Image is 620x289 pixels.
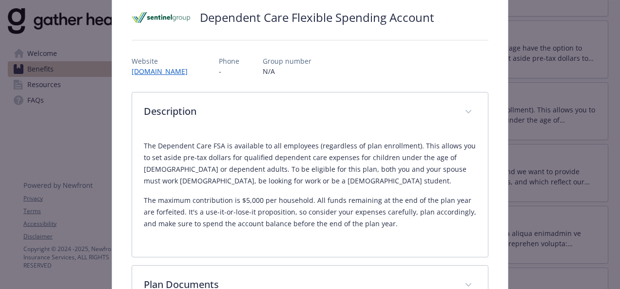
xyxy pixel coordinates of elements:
[132,92,488,132] div: Description
[263,66,311,76] p: N/A
[132,56,195,66] p: Website
[219,56,239,66] p: Phone
[132,67,195,76] a: [DOMAIN_NAME]
[219,66,239,76] p: -
[132,3,190,32] img: Sentinel Insurance Company, Ltd.
[132,132,488,257] div: Description
[263,56,311,66] p: Group number
[144,104,453,119] p: Description
[144,140,476,187] p: The Dependent Care FSA is available to all employees (regardless of plan enrollment). This allows...
[144,195,476,230] p: The maximum contribution is $5,000 per household. All funds remaining at the end of the plan year...
[200,9,434,26] h2: Dependent Care Flexible Spending Account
